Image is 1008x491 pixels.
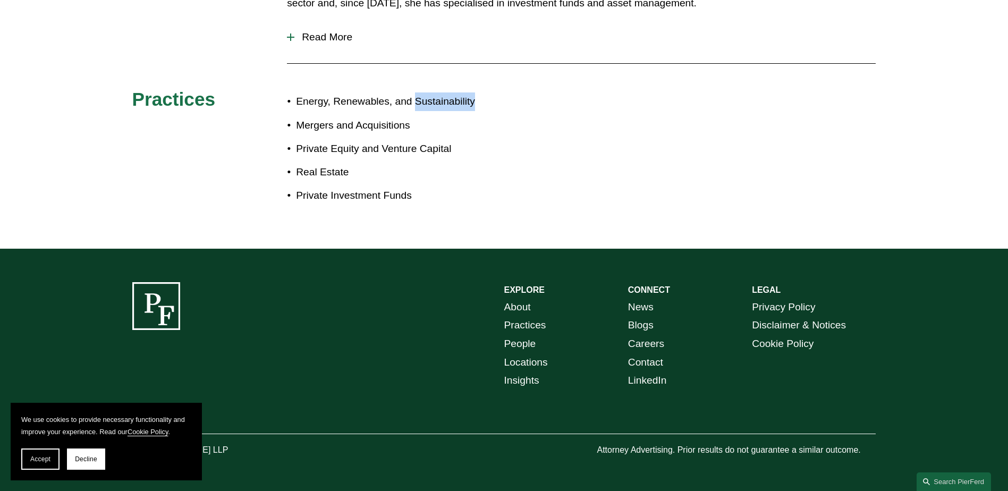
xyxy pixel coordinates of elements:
a: Search this site [917,472,991,491]
p: Private Investment Funds [296,187,504,205]
a: Locations [504,353,548,372]
p: Energy, Renewables, and Sustainability [296,92,504,111]
button: Read More [287,23,876,51]
p: Mergers and Acquisitions [296,116,504,135]
a: People [504,335,536,353]
section: Cookie banner [11,403,202,480]
a: Contact [628,353,663,372]
span: Accept [30,455,50,463]
a: Cookie Policy [128,428,168,436]
p: Attorney Advertising. Prior results do not guarantee a similar outcome. [597,443,876,458]
a: Privacy Policy [752,298,815,317]
span: Practices [132,89,216,109]
a: Blogs [628,316,654,335]
a: Careers [628,335,664,353]
p: © [PERSON_NAME] LLP [132,443,287,458]
strong: EXPLORE [504,285,545,294]
p: We use cookies to provide necessary functionality and improve your experience. Read our . [21,413,191,438]
button: Accept [21,448,60,470]
strong: CONNECT [628,285,670,294]
a: Practices [504,316,546,335]
p: Real Estate [296,163,504,182]
button: Decline [67,448,105,470]
a: Insights [504,371,539,390]
span: Read More [294,31,876,43]
a: About [504,298,531,317]
a: Disclaimer & Notices [752,316,846,335]
strong: LEGAL [752,285,781,294]
a: LinkedIn [628,371,667,390]
a: Cookie Policy [752,335,814,353]
span: Decline [75,455,97,463]
p: Private Equity and Venture Capital [296,140,504,158]
a: News [628,298,654,317]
